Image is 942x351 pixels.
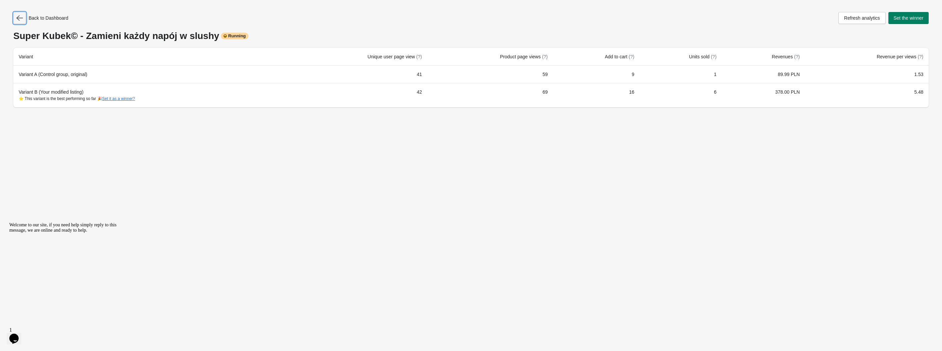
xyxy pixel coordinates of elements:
[711,54,716,59] span: (?)
[605,54,635,59] span: Add to cart
[7,324,28,344] iframe: chat widget
[13,48,287,66] th: Variant
[640,83,722,107] td: 6
[427,83,553,107] td: 69
[19,95,282,102] div: ⭐ This variant is the best performing so far 🎉
[500,54,548,59] span: Product page views
[102,96,135,101] button: Set it as a winner?
[629,54,634,59] span: (?)
[3,3,110,13] span: Welcome to our site, if you need help simply reply to this message, we are online and ready to help.
[553,66,640,83] td: 9
[287,83,427,107] td: 42
[19,71,282,78] div: Variant A (Control group, original)
[888,12,929,24] button: Set the winner
[689,54,716,59] span: Units sold
[427,66,553,83] td: 59
[3,3,123,13] div: Welcome to our site, if you need help simply reply to this message, we are online and ready to help.
[542,54,548,59] span: (?)
[722,83,805,107] td: 378.00 PLN
[553,83,640,107] td: 16
[287,66,427,83] td: 41
[19,89,282,102] div: Variant B (Your modified listing)
[416,54,422,59] span: (?)
[894,15,924,21] span: Set the winner
[722,66,805,83] td: 89.99 PLN
[838,12,885,24] button: Refresh analytics
[221,33,248,39] div: Running
[640,66,722,83] td: 1
[13,31,929,41] div: Super Kubek© - Zamieni każdy napój w slushy
[877,54,923,59] span: Revenue per views
[367,54,422,59] span: Unique user page view
[794,54,800,59] span: (?)
[844,15,880,21] span: Refresh analytics
[805,83,929,107] td: 5.48
[7,220,127,321] iframe: chat widget
[918,54,923,59] span: (?)
[772,54,800,59] span: Revenues
[805,66,929,83] td: 1.53
[13,12,68,24] div: Back to Dashboard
